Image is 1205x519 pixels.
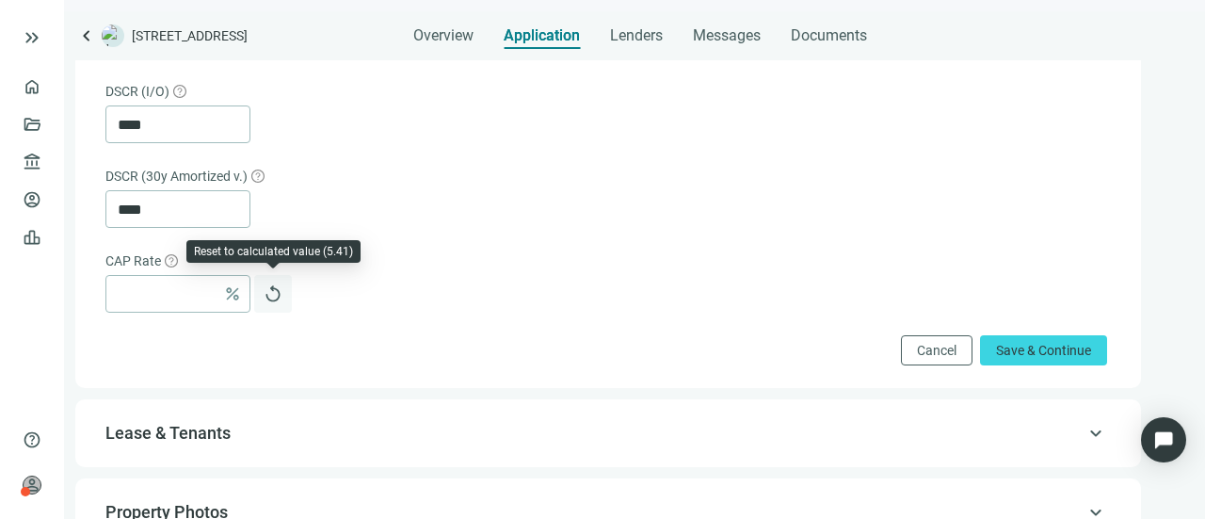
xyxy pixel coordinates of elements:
a: keyboard_arrow_left [75,24,98,47]
span: Lenders [610,26,663,45]
span: Application [504,26,580,45]
span: help [23,430,41,449]
span: DSCR (I/O) [105,81,169,102]
button: Cancel [901,335,972,365]
span: person [23,476,41,495]
img: deal-logo [102,24,124,47]
span: Messages [693,26,761,44]
button: Save & Continue [980,335,1107,365]
span: DSCR (30y Amortized v.) [105,166,248,187]
button: replay [254,275,292,313]
span: Lease & Tenants [105,423,231,443]
span: Save & Continue [996,343,1091,358]
span: Cancel [917,343,956,358]
span: Overview [413,26,474,45]
button: keyboard_double_arrow_right [21,26,43,49]
span: question-circle [165,254,178,268]
div: Open Intercom Messenger [1141,417,1186,462]
span: question-circle [173,85,186,98]
span: CAP Rate [105,251,161,271]
span: question-circle [251,170,265,183]
span: account_balance [23,153,36,171]
span: Documents [791,26,867,45]
span: percent [223,284,242,303]
div: Reset to calculated value (5.41) [194,244,353,259]
span: replay [264,284,282,303]
span: [STREET_ADDRESS] [132,26,248,45]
